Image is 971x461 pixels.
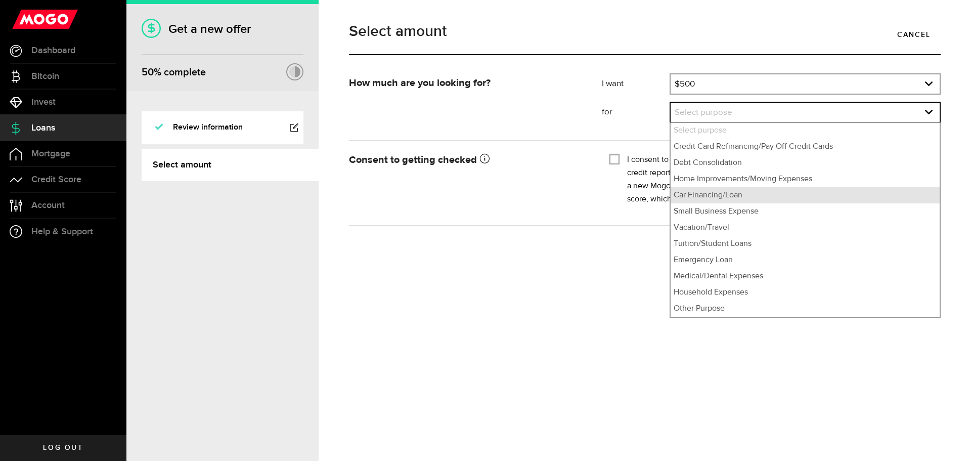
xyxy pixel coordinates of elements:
input: I consent to Mogo using my personal information to get a credit score or report from a credit rep... [609,153,620,163]
span: Account [31,201,65,210]
strong: Consent to getting checked [349,155,490,165]
span: Loans [31,123,55,133]
li: Medical/Dental Expenses [671,268,940,284]
span: Log out [43,444,83,451]
li: Debt Consolidation [671,155,940,171]
li: Emergency Loan [671,252,940,268]
li: Select purpose [671,122,940,139]
span: Credit Score [31,175,81,184]
span: Invest [31,98,56,107]
li: Household Expenses [671,284,940,301]
label: I want [602,78,670,90]
span: Dashboard [31,46,75,55]
a: expand select [671,74,940,94]
a: Select amount [142,149,319,181]
li: Home Improvements/Moving Expenses [671,171,940,187]
h1: Get a new offer [142,22,303,36]
a: Review information [142,111,303,144]
span: 50 [142,66,154,78]
li: Car Financing/Loan [671,187,940,203]
li: Tuition/Student Loans [671,236,940,252]
span: Help & Support [31,227,93,236]
a: Cancel [887,24,941,45]
li: Other Purpose [671,301,940,317]
li: Credit Card Refinancing/Pay Off Credit Cards [671,139,940,155]
div: % complete [142,63,206,81]
button: Open LiveChat chat widget [8,4,38,34]
a: expand select [671,103,940,122]
li: Small Business Expense [671,203,940,220]
span: Mortgage [31,149,70,158]
label: for [602,106,670,118]
span: Bitcoin [31,72,59,81]
label: I consent to Mogo using my personal information to get a credit score or report from a credit rep... [627,153,933,206]
li: Vacation/Travel [671,220,940,236]
h1: Select amount [349,24,941,39]
strong: How much are you looking for? [349,78,491,88]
